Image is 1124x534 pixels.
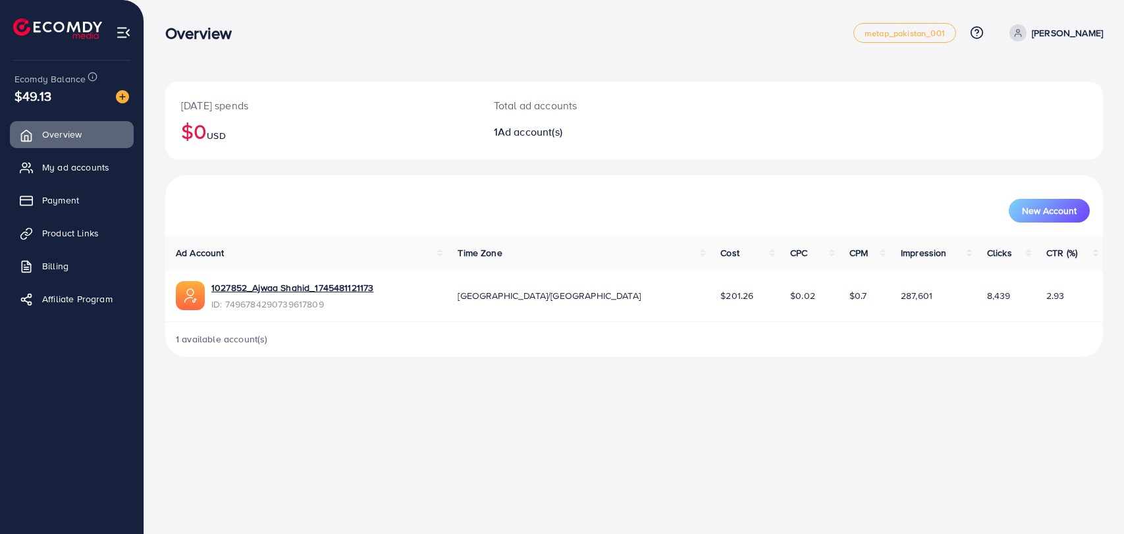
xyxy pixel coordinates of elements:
span: ID: 7496784290739617809 [211,298,373,311]
span: USD [207,129,225,142]
p: [PERSON_NAME] [1032,25,1103,41]
span: 1 available account(s) [176,333,268,346]
span: Payment [42,194,79,207]
span: metap_pakistan_001 [865,29,945,38]
span: Overview [42,128,82,141]
a: My ad accounts [10,154,134,180]
span: Clicks [987,246,1012,259]
span: 2.93 [1046,289,1065,302]
span: CTR (%) [1046,246,1077,259]
span: CPM [849,246,868,259]
h3: Overview [165,24,242,43]
span: Ad account(s) [498,124,562,139]
a: Billing [10,253,134,279]
span: Ecomdy Balance [14,72,86,86]
a: [PERSON_NAME] [1004,24,1103,41]
p: [DATE] spends [181,97,462,113]
a: Affiliate Program [10,286,134,312]
span: Product Links [42,227,99,240]
a: 1027852_Ajwaa Shahid_1745481121173 [211,281,373,294]
button: New Account [1009,199,1090,223]
span: New Account [1022,206,1077,215]
span: $49.13 [14,86,51,105]
span: Affiliate Program [42,292,113,306]
span: 8,439 [987,289,1011,302]
span: Ad Account [176,246,225,259]
img: ic-ads-acc.e4c84228.svg [176,281,205,310]
span: $201.26 [720,289,753,302]
img: menu [116,25,131,40]
span: Cost [720,246,739,259]
img: logo [13,18,102,39]
iframe: Chat [1068,475,1114,524]
span: Time Zone [458,246,502,259]
span: Impression [901,246,947,259]
a: Overview [10,121,134,147]
span: Billing [42,259,68,273]
span: $0.7 [849,289,867,302]
h2: $0 [181,119,462,144]
a: metap_pakistan_001 [853,23,956,43]
img: image [116,90,129,103]
span: $0.02 [790,289,815,302]
span: My ad accounts [42,161,109,174]
a: Payment [10,187,134,213]
span: 287,601 [901,289,932,302]
span: CPC [790,246,807,259]
h2: 1 [494,126,697,138]
p: Total ad accounts [494,97,697,113]
span: [GEOGRAPHIC_DATA]/[GEOGRAPHIC_DATA] [458,289,641,302]
a: Product Links [10,220,134,246]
